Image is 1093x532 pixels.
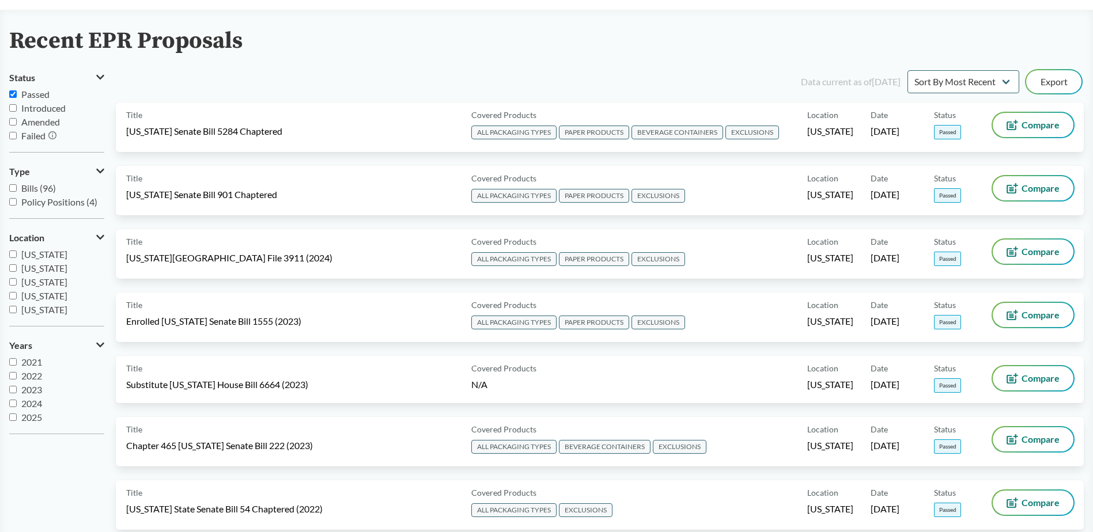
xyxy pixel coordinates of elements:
[9,264,17,272] input: [US_STATE]
[471,423,536,435] span: Covered Products
[21,370,42,381] span: 2022
[21,412,42,423] span: 2025
[653,440,706,454] span: EXCLUSIONS
[807,299,838,311] span: Location
[934,315,961,329] span: Passed
[9,104,17,112] input: Introduced
[126,439,313,452] span: Chapter 465 [US_STATE] Senate Bill 222 (2023)
[934,188,961,203] span: Passed
[471,235,536,248] span: Covered Products
[807,439,853,452] span: [US_STATE]
[934,487,956,499] span: Status
[471,252,557,266] span: ALL PACKAGING TYPES
[126,503,323,515] span: [US_STATE] State Senate Bill 54 Chaptered (2022)
[9,162,104,181] button: Type
[934,503,961,517] span: Passed
[993,240,1073,264] button: Compare
[471,379,487,390] span: N/A
[1022,374,1060,383] span: Compare
[126,109,142,121] span: Title
[871,252,899,264] span: [DATE]
[807,235,838,248] span: Location
[9,358,17,366] input: 2021
[801,75,901,89] div: Data current as of [DATE]
[9,340,32,351] span: Years
[9,73,35,83] span: Status
[21,304,67,315] span: [US_STATE]
[126,362,142,374] span: Title
[9,184,17,192] input: Bills (96)
[807,315,853,328] span: [US_STATE]
[9,68,104,88] button: Status
[471,299,536,311] span: Covered Products
[871,378,899,391] span: [DATE]
[9,90,17,98] input: Passed
[631,316,685,329] span: EXCLUSIONS
[934,423,956,435] span: Status
[9,336,104,355] button: Years
[1022,184,1060,193] span: Compare
[807,172,838,184] span: Location
[471,126,557,139] span: ALL PACKAGING TYPES
[807,423,838,435] span: Location
[471,503,557,517] span: ALL PACKAGING TYPES
[126,125,282,138] span: [US_STATE] Senate Bill 5284 Chaptered
[126,423,142,435] span: Title
[871,188,899,201] span: [DATE]
[807,487,838,499] span: Location
[9,28,243,54] h2: Recent EPR Proposals
[21,196,97,207] span: Policy Positions (4)
[9,400,17,407] input: 2024
[1022,435,1060,444] span: Compare
[631,189,685,203] span: EXCLUSIONS
[471,316,557,329] span: ALL PACKAGING TYPES
[126,235,142,248] span: Title
[126,315,301,328] span: Enrolled [US_STATE] Senate Bill 1555 (2023)
[471,487,536,499] span: Covered Products
[807,252,853,264] span: [US_STATE]
[9,250,17,258] input: [US_STATE]
[934,235,956,248] span: Status
[807,503,853,515] span: [US_STATE]
[1022,310,1060,320] span: Compare
[126,172,142,184] span: Title
[725,126,779,139] span: EXCLUSIONS
[934,362,956,374] span: Status
[807,362,838,374] span: Location
[807,125,853,138] span: [US_STATE]
[21,249,67,260] span: [US_STATE]
[871,235,888,248] span: Date
[631,252,685,266] span: EXCLUSIONS
[471,109,536,121] span: Covered Products
[471,172,536,184] span: Covered Products
[1026,70,1081,93] button: Export
[9,306,17,313] input: [US_STATE]
[126,487,142,499] span: Title
[871,362,888,374] span: Date
[21,398,42,409] span: 2024
[21,183,56,193] span: Bills (96)
[21,276,67,287] span: [US_STATE]
[9,228,104,248] button: Location
[559,440,650,454] span: BEVERAGE CONTAINERS
[871,503,899,515] span: [DATE]
[631,126,723,139] span: BEVERAGE CONTAINERS
[871,487,888,499] span: Date
[9,198,17,206] input: Policy Positions (4)
[871,439,899,452] span: [DATE]
[21,116,60,127] span: Amended
[871,315,899,328] span: [DATE]
[934,378,961,393] span: Passed
[21,356,42,367] span: 2021
[993,176,1073,200] button: Compare
[993,303,1073,327] button: Compare
[126,299,142,311] span: Title
[9,233,44,243] span: Location
[807,109,838,121] span: Location
[21,290,67,301] span: [US_STATE]
[21,102,66,113] span: Introduced
[9,386,17,393] input: 2023
[993,427,1073,451] button: Compare
[934,125,961,139] span: Passed
[807,188,853,201] span: [US_STATE]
